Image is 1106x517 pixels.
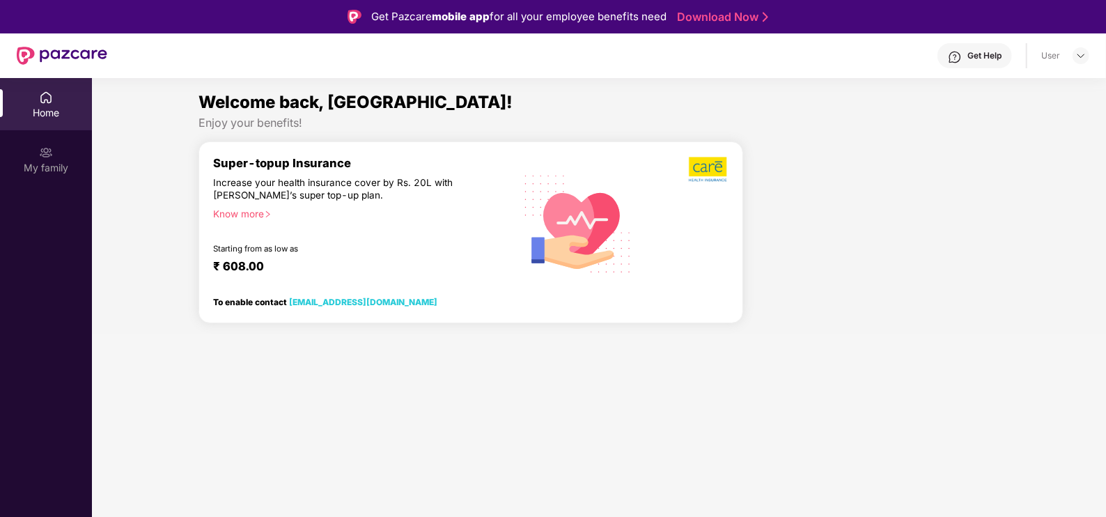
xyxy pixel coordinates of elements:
img: svg+xml;base64,PHN2ZyBpZD0iSG9tZSIgeG1sbnM9Imh0dHA6Ly93d3cudzMub3JnLzIwMDAvc3ZnIiB3aWR0aD0iMjAiIG... [39,91,53,105]
div: Increase your health insurance cover by Rs. 20L with [PERSON_NAME]’s super top-up plan. [213,176,453,201]
img: svg+xml;base64,PHN2ZyB4bWxucz0iaHR0cDovL3d3dy53My5vcmcvMjAwMC9zdmciIHhtbG5zOnhsaW5rPSJodHRwOi8vd3... [514,157,643,288]
a: Download Now [677,10,764,24]
div: ₹ 608.00 [213,259,499,276]
img: Stroke [763,10,768,24]
div: Super-topup Insurance [213,156,513,170]
img: b5dec4f62d2307b9de63beb79f102df3.png [689,156,729,183]
img: Logo [348,10,361,24]
img: svg+xml;base64,PHN2ZyB3aWR0aD0iMjAiIGhlaWdodD0iMjAiIHZpZXdCb3g9IjAgMCAyMCAyMCIgZmlsbD0ibm9uZSIgeG... [39,146,53,160]
img: svg+xml;base64,PHN2ZyBpZD0iSGVscC0zMngzMiIgeG1sbnM9Imh0dHA6Ly93d3cudzMub3JnLzIwMDAvc3ZnIiB3aWR0aD... [948,50,962,64]
div: Enjoy your benefits! [198,116,999,130]
div: To enable contact [213,297,437,307]
div: User [1041,50,1060,61]
a: [EMAIL_ADDRESS][DOMAIN_NAME] [289,297,437,307]
div: Get Pazcare for all your employee benefits need [371,8,667,25]
div: Get Help [967,50,1002,61]
img: svg+xml;base64,PHN2ZyBpZD0iRHJvcGRvd24tMzJ4MzIiIHhtbG5zPSJodHRwOi8vd3d3LnczLm9yZy8yMDAwL3N2ZyIgd2... [1075,50,1086,61]
strong: mobile app [432,10,490,23]
span: right [264,210,272,218]
div: Starting from as low as [213,244,454,254]
span: Welcome back, [GEOGRAPHIC_DATA]! [198,92,513,112]
div: Know more [213,208,505,217]
img: New Pazcare Logo [17,47,107,65]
